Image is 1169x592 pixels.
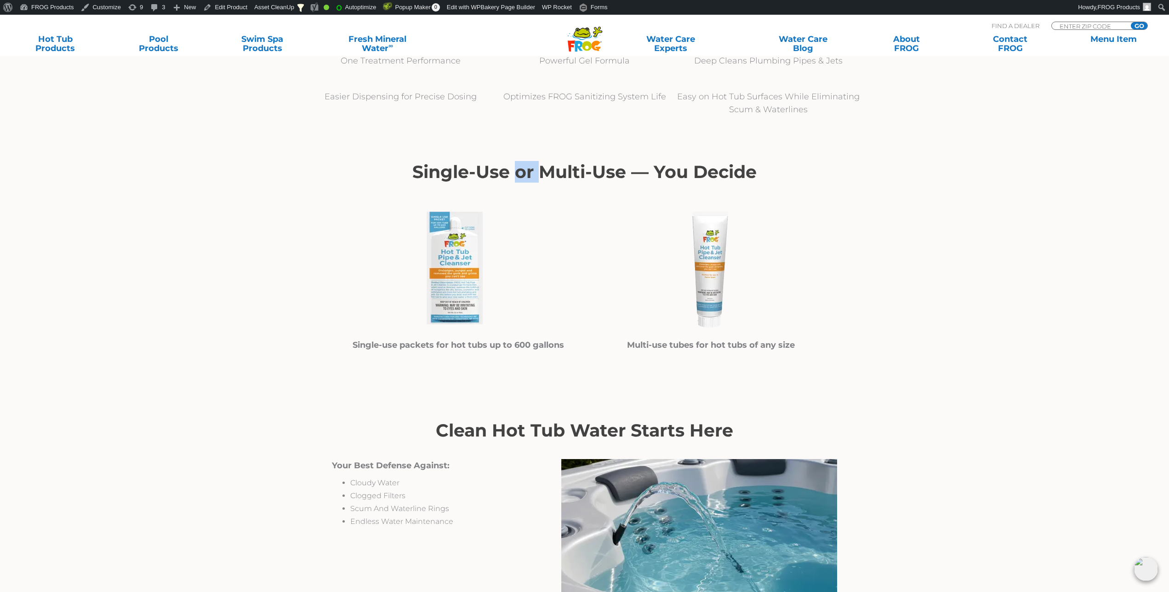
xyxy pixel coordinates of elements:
[1134,557,1158,581] img: openIcon
[324,5,329,10] div: Good
[309,54,493,67] p: One Treatment Performance
[1131,22,1147,29] input: GO
[432,3,440,11] span: 0
[320,34,435,53] a: Fresh MineralWater∞
[113,34,205,53] a: PoolProducts
[350,515,501,528] li: Endless Water Maintenance
[596,34,746,53] a: Water CareExperts
[677,54,861,67] p: Deep Cleans Plumbing Pipes & Jets
[350,489,501,502] li: Clogged Filters
[350,477,501,489] li: Cloudy Water
[217,34,308,53] a: Swim SpaProducts
[9,34,101,53] a: Hot TubProducts
[332,420,838,441] h2: Clean Hot Tub Water Starts Here
[757,34,849,53] a: Water CareBlog
[309,90,493,103] p: Easier Dispensing for Precise Dosing
[627,340,795,350] strong: Multi-use tubes for hot tubs of any size
[1059,22,1121,30] input: Zip Code Form
[332,162,838,182] h2: Single-Use or Multi-Use — You Decide
[677,90,861,116] p: Easy on Hot Tub Surfaces While Eliminating Scum & Waterlines
[992,22,1039,30] p: Find A Dealer
[493,90,677,103] p: Optimizes FROG Sanitizing System Life
[861,34,952,53] a: AboutFROG
[642,201,780,339] img: Hot Tub Pipe & Jet Cleanser Singular Tube (300 x 300 px) (1)
[332,460,450,471] strong: Your Best Defense Against:
[1068,34,1160,53] a: Menu Item
[350,502,501,515] li: Scum And Waterline Rings
[493,54,677,67] p: Powerful Gel Formula
[389,201,527,339] img: Hot Tub Pipe & Jet Cleanser Singular Packet (300 x 300 px) (1)
[388,42,393,49] sup: ∞
[964,34,1056,53] a: ContactFROG
[353,340,564,350] strong: Single-use packets for hot tubs up to 600 gallons
[1098,4,1140,11] span: FROG Products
